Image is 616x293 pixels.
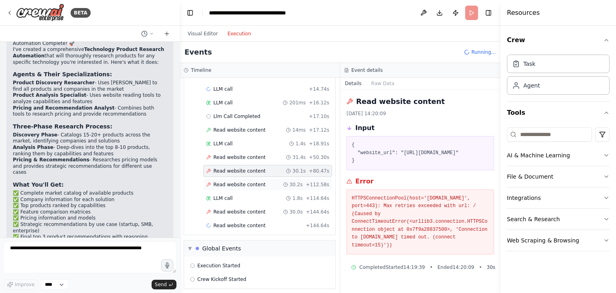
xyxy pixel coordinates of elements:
[184,47,212,58] h2: Events
[213,86,233,92] span: LLM call
[13,123,112,130] strong: Three-Phase Research Process:
[213,127,265,133] span: Read website content
[306,195,329,201] span: + 114.64s
[507,230,610,251] button: Web Scraping & Browsing
[351,67,383,73] h3: Event details
[213,154,265,161] span: Read website content
[3,279,38,290] button: Improve
[309,86,329,92] span: + 14.74s
[292,195,302,201] span: 1.8s
[359,264,385,271] span: Completed
[356,96,445,107] h2: Read website content
[471,49,496,55] span: Running...
[213,140,233,147] span: LLM call
[15,281,34,288] span: Improve
[306,222,329,229] span: + 144.64s
[507,124,610,258] div: Tools
[292,154,306,161] span: 31.4s
[183,29,223,39] button: Visual Editor
[309,100,329,106] span: + 16.12s
[292,168,306,174] span: 30.1s
[430,264,433,271] span: •
[161,259,173,271] button: Click to speak your automation idea
[340,78,367,89] button: Details
[306,181,329,188] span: + 112.58s
[213,195,233,201] span: LLM call
[296,140,306,147] span: 1.4s
[191,67,211,73] h3: Timeline
[138,29,157,39] button: Switch to previous chat
[213,222,265,229] span: Read website content
[523,60,535,68] div: Task
[13,190,167,240] p: ✅ Complete market catalog of available products ✅ Company information for each solution ✅ Top pro...
[202,244,241,252] div: Global Events
[13,47,164,59] strong: Technology Product Research Automation
[13,71,112,77] strong: Agents & Their Specializations:
[160,29,173,39] button: Start a new chat
[16,4,64,22] img: Logo
[292,127,306,133] span: 14ms
[352,141,489,165] pre: { "website_url": "[URL][DOMAIN_NAME]" }
[352,195,489,250] pre: HTTPSConnectionPool(host='[DOMAIN_NAME]', port=443): Max retries exceeded with url: / (Caused by ...
[507,102,610,124] button: Tools
[13,92,167,105] li: - Uses website reading tools to analyze capabilities and features
[507,209,610,230] button: Search & Research
[289,100,306,106] span: 201ms
[309,168,329,174] span: + 80.47s
[13,80,167,92] li: - Uses [PERSON_NAME] to find all products and companies in the market
[523,81,540,90] div: Agent
[309,127,329,133] span: + 17.12s
[479,264,482,271] span: •
[290,209,303,215] span: 30.0s
[309,113,329,120] span: + 17.10s
[346,110,494,117] div: [DATE] 14:20:09
[213,100,233,106] span: LLM call
[309,154,329,161] span: + 50.30s
[213,113,260,120] span: Llm Call Completed
[355,123,375,133] h3: Input
[438,264,474,271] span: Ended 14:20:09
[213,168,265,174] span: Read website content
[290,181,303,188] span: 30.2s
[507,8,540,18] h4: Resources
[355,177,374,186] h3: Error
[13,105,114,111] strong: Pricing and Recommendation Analyst
[13,47,167,65] p: I've created a comprehensive that will thoroughly research products for any specific technology y...
[13,144,53,150] strong: Analysis Phase
[507,29,610,51] button: Crew
[507,187,610,208] button: Integrations
[13,80,95,85] strong: Product Discovery Researcher
[188,245,192,252] span: ▼
[13,157,89,163] strong: Pricing & Recommendations
[507,166,610,187] button: File & Document
[385,264,425,271] span: Started 14:19:39
[152,280,176,289] button: Send
[213,181,265,188] span: Read website content
[223,29,256,39] button: Execution
[483,7,494,18] button: Hide right sidebar
[13,132,167,144] li: - Catalogs 15-20+ products across the market, identifying companies and solutions
[197,276,246,283] span: Crew Kickoff Started
[155,281,167,288] span: Send
[213,209,265,215] span: Read website content
[367,78,399,89] button: Raw Data
[197,262,240,269] span: Execution Started
[184,7,196,18] button: Hide left sidebar
[13,41,167,47] h2: Automation Complete! 🚀
[487,264,496,271] span: 30 s
[309,140,329,147] span: + 18.91s
[13,144,167,157] li: - Deep-dives into the top 8-10 products, ranking them by capabilities and features
[13,157,167,176] li: - Researches pricing models and provides strategic recommendations for different use cases
[507,51,610,101] div: Crew
[507,145,610,166] button: AI & Machine Learning
[13,181,64,188] strong: What You'll Get:
[13,105,167,118] li: - Combines both tools to research pricing and provide recommendations
[306,209,329,215] span: + 144.64s
[13,132,57,138] strong: Discovery Phase
[209,9,299,17] nav: breadcrumb
[71,8,91,18] div: BETA
[13,92,86,98] strong: Product Analysis Specialist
